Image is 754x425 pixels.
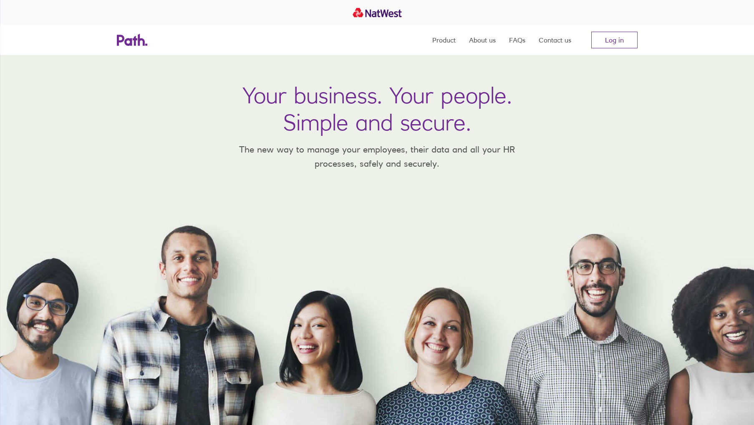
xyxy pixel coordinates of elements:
[242,82,512,136] h1: Your business. Your people. Simple and secure.
[469,25,496,55] a: About us
[509,25,525,55] a: FAQs
[432,25,456,55] a: Product
[591,32,638,48] a: Log in
[227,142,527,170] p: The new way to manage your employees, their data and all your HR processes, safely and securely.
[539,25,571,55] a: Contact us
